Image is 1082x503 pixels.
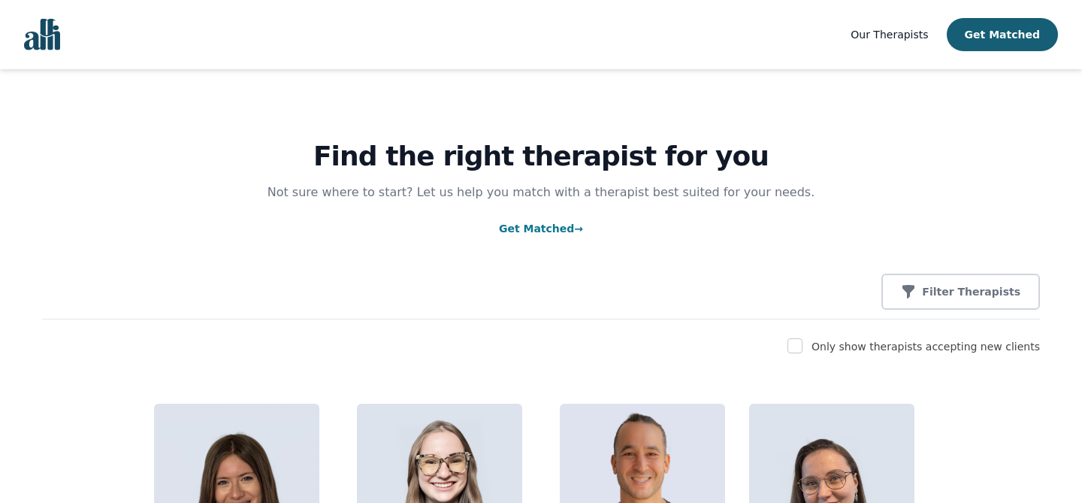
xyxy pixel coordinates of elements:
a: Our Therapists [851,26,928,44]
span: → [574,223,583,235]
h1: Find the right therapist for you [42,141,1040,171]
button: Filter Therapists [881,274,1040,310]
label: Only show therapists accepting new clients [811,341,1040,353]
span: Our Therapists [851,29,928,41]
button: Get Matched [947,18,1058,51]
img: alli logo [24,19,60,50]
p: Filter Therapists [922,284,1020,299]
p: Not sure where to start? Let us help you match with a therapist best suited for your needs. [252,183,830,202]
a: Get Matched [499,223,583,235]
